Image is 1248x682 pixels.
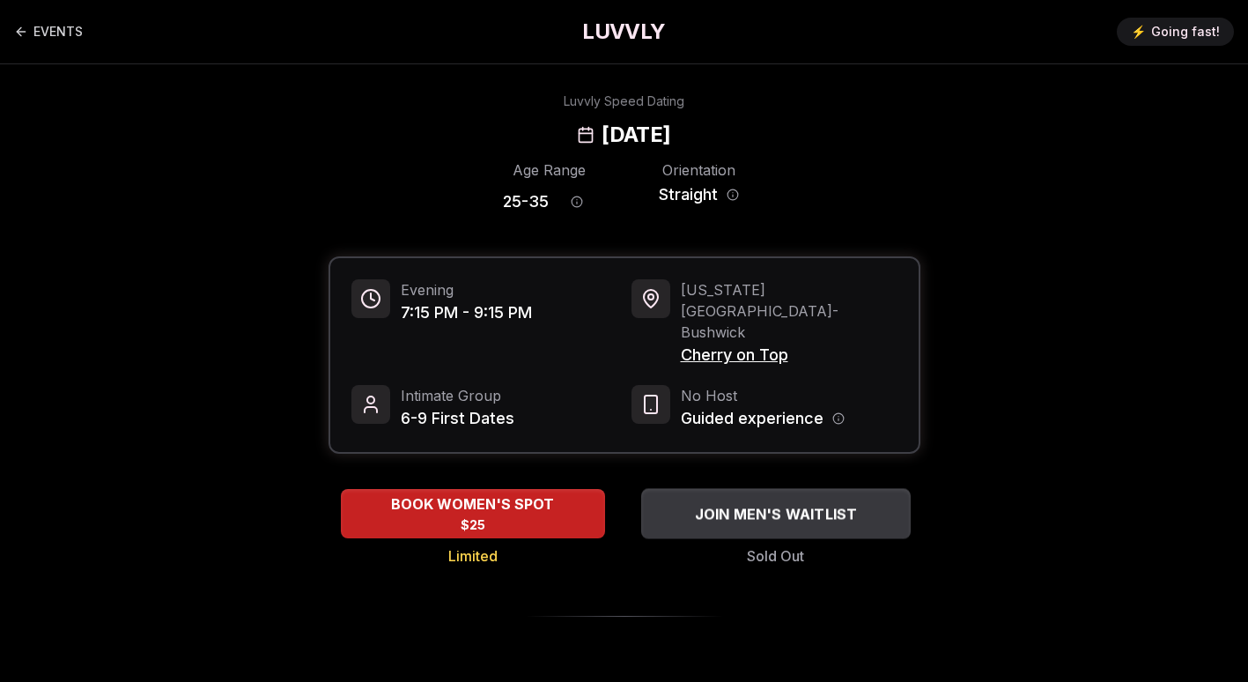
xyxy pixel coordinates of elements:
[461,516,485,534] span: $25
[690,503,860,524] span: JOIN MEN'S WAITLIST
[14,14,83,49] a: Back to events
[503,159,596,181] div: Age Range
[653,159,746,181] div: Orientation
[401,279,532,300] span: Evening
[582,18,665,46] a: LUVVLY
[1151,23,1220,41] span: Going fast!
[681,385,845,406] span: No Host
[564,93,684,110] div: Luvvly Speed Dating
[681,343,897,367] span: Cherry on Top
[727,189,739,201] button: Orientation information
[832,412,845,425] button: Host information
[341,489,605,538] button: BOOK WOMEN'S SPOT - Limited
[641,488,911,538] button: JOIN MEN'S WAITLIST - Sold Out
[388,493,558,515] span: BOOK WOMEN'S SPOT
[448,545,498,567] span: Limited
[558,182,596,221] button: Age range information
[747,545,804,567] span: Sold Out
[401,300,532,325] span: 7:15 PM - 9:15 PM
[401,385,514,406] span: Intimate Group
[681,279,897,343] span: [US_STATE][GEOGRAPHIC_DATA] - Bushwick
[401,406,514,431] span: 6-9 First Dates
[503,189,549,214] span: 25 - 35
[602,121,670,149] h2: [DATE]
[1131,23,1146,41] span: ⚡️
[659,182,718,207] span: Straight
[681,406,823,431] span: Guided experience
